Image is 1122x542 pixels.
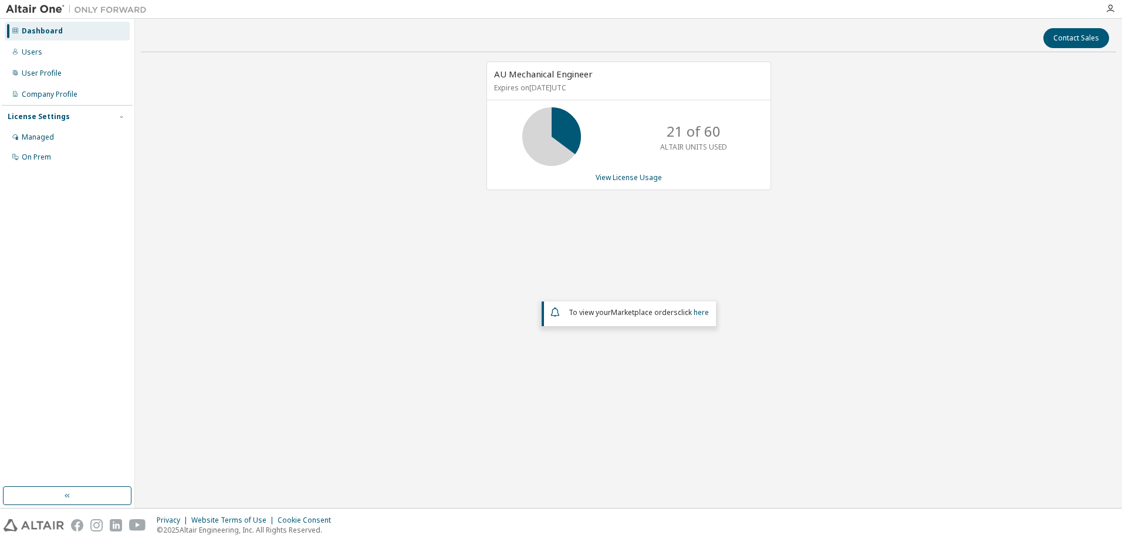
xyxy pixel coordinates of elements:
img: Altair One [6,4,153,15]
span: To view your click [569,307,709,317]
p: © 2025 Altair Engineering, Inc. All Rights Reserved. [157,525,338,535]
div: User Profile [22,69,62,78]
div: On Prem [22,153,51,162]
img: facebook.svg [71,519,83,531]
p: Expires on [DATE] UTC [494,83,761,93]
span: AU Mechanical Engineer [494,68,593,80]
img: altair_logo.svg [4,519,64,531]
img: instagram.svg [90,519,103,531]
p: 21 of 60 [667,121,721,141]
div: Managed [22,133,54,142]
div: Cookie Consent [278,516,338,525]
img: linkedin.svg [110,519,122,531]
div: Dashboard [22,26,63,36]
a: View License Usage [596,172,662,182]
p: ALTAIR UNITS USED [660,142,727,152]
img: youtube.svg [129,519,146,531]
div: Company Profile [22,90,77,99]
a: here [694,307,709,317]
div: Privacy [157,516,191,525]
div: License Settings [8,112,70,121]
div: Website Terms of Use [191,516,278,525]
em: Marketplace orders [611,307,678,317]
button: Contact Sales [1043,28,1109,48]
div: Users [22,48,42,57]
